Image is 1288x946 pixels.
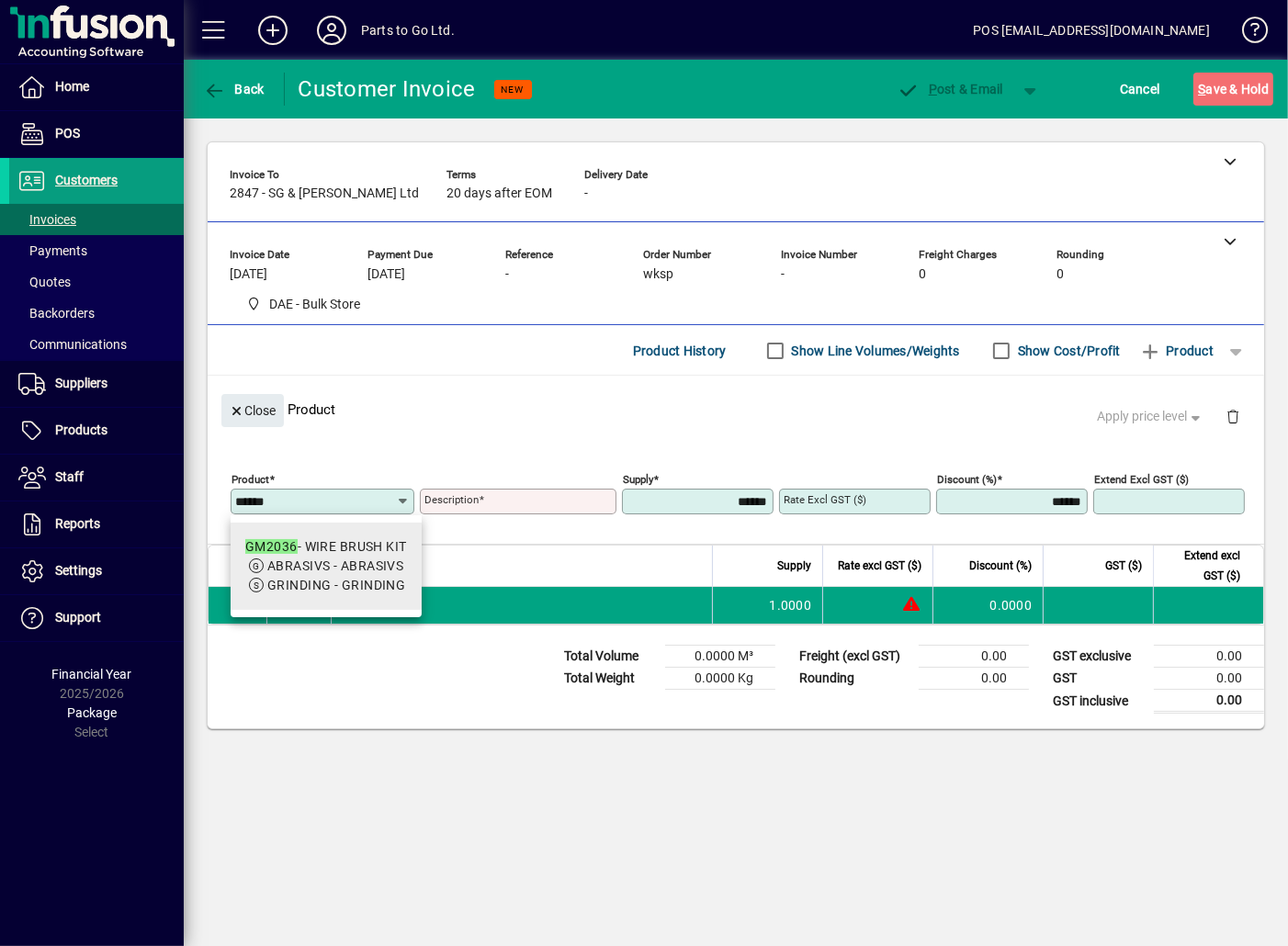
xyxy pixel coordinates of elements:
[973,16,1210,45] div: POS [EMAIL_ADDRESS][DOMAIN_NAME]
[1044,690,1154,713] td: GST inclusive
[1165,546,1240,586] span: Extend excl GST ($)
[9,64,184,110] a: Home
[229,396,277,426] span: Close
[208,376,1264,443] div: Product
[790,646,919,668] td: Freight (excl GST)
[230,186,419,201] span: 2847 - SG & [PERSON_NAME] Ltd
[9,548,184,594] a: Settings
[9,266,184,298] a: Quotes
[502,84,525,96] span: NEW
[18,337,127,352] span: Communications
[424,493,479,506] mat-label: Description
[217,401,288,418] app-page-header-button: Close
[1228,4,1265,63] a: Knowledge Base
[55,469,84,484] span: Staff
[770,596,812,614] span: 1.0000
[55,610,101,625] span: Support
[1154,646,1264,668] td: 0.00
[55,516,100,531] span: Reports
[932,587,1043,624] td: 0.0000
[887,73,1012,106] button: Post & Email
[232,473,269,486] mat-label: Product
[230,267,267,282] span: [DATE]
[18,212,76,227] span: Invoices
[55,376,107,390] span: Suppliers
[231,523,422,610] mat-option: GM2036 - WIRE BRUSH KIT
[9,501,184,547] a: Reports
[838,556,921,576] span: Rate excl GST ($)
[9,111,184,157] a: POS
[626,334,734,367] button: Product History
[1198,82,1205,96] span: S
[245,539,298,554] em: GM2036
[267,578,405,592] span: GRINDING - GRINDING
[1056,267,1064,282] span: 0
[1211,394,1255,438] button: Delete
[9,204,184,235] a: Invoices
[1120,74,1160,104] span: Cancel
[245,537,407,557] div: - WIRE BRUSH KIT
[18,306,95,321] span: Backorders
[9,235,184,266] a: Payments
[267,558,403,573] span: ABRASIVS - ABRASIVS
[788,342,960,360] label: Show Line Volumes/Weights
[1154,668,1264,690] td: 0.00
[1044,646,1154,668] td: GST exclusive
[9,408,184,454] a: Products
[584,186,588,201] span: -
[55,79,89,94] span: Home
[665,668,775,690] td: 0.0000 Kg
[505,267,509,282] span: -
[221,394,284,427] button: Close
[1154,690,1264,713] td: 0.00
[1193,73,1273,106] button: Save & Hold
[937,473,997,486] mat-label: Discount (%)
[302,14,361,47] button: Profile
[555,646,665,668] td: Total Volume
[929,82,937,96] span: P
[919,646,1029,668] td: 0.00
[270,295,361,314] span: DAE - Bulk Store
[367,267,405,282] span: [DATE]
[9,595,184,641] a: Support
[1094,473,1189,486] mat-label: Extend excl GST ($)
[919,668,1029,690] td: 0.00
[919,267,926,282] span: 0
[18,275,71,289] span: Quotes
[9,298,184,329] a: Backorders
[665,646,775,668] td: 0.0000 M³
[55,563,102,578] span: Settings
[198,73,269,106] button: Back
[52,667,132,681] span: Financial Year
[1115,73,1165,106] button: Cancel
[1090,400,1212,434] button: Apply price level
[781,267,785,282] span: -
[9,455,184,501] a: Staff
[784,493,866,506] mat-label: Rate excl GST ($)
[9,361,184,407] a: Suppliers
[623,473,653,486] mat-label: Supply
[243,14,302,47] button: Add
[299,74,476,104] div: Customer Invoice
[897,82,1003,96] span: ost & Email
[9,329,184,360] a: Communications
[555,668,665,690] td: Total Weight
[184,73,285,106] app-page-header-button: Back
[1198,74,1269,104] span: ave & Hold
[1014,342,1121,360] label: Show Cost/Profit
[969,556,1032,576] span: Discount (%)
[633,336,727,366] span: Product History
[55,126,80,141] span: POS
[1105,556,1142,576] span: GST ($)
[1211,408,1255,424] app-page-header-button: Delete
[18,243,87,258] span: Payments
[55,422,107,437] span: Products
[790,668,919,690] td: Rounding
[777,556,811,576] span: Supply
[1044,668,1154,690] td: GST
[446,186,552,201] span: 20 days after EOM
[643,267,673,282] span: wksp
[203,82,265,96] span: Back
[361,16,455,45] div: Parts to Go Ltd.
[1098,407,1204,426] span: Apply price level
